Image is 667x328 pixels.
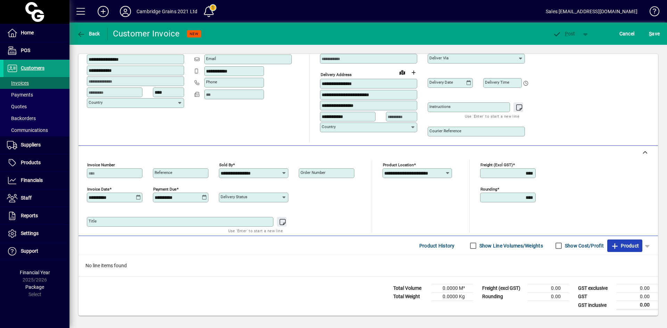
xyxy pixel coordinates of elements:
mat-label: Reference [155,170,172,175]
div: No line items found [79,255,658,276]
mat-label: Invoice date [87,187,109,192]
app-page-header-button: Back [69,27,108,40]
td: 0.00 [616,284,658,293]
mat-label: Title [89,219,97,224]
a: Reports [3,207,69,225]
a: Financials [3,172,69,189]
a: Quotes [3,101,69,112]
a: Knowledge Base [644,1,658,24]
button: Choose address [408,67,419,78]
td: GST exclusive [575,284,616,293]
span: Products [21,160,41,165]
a: Communications [3,124,69,136]
mat-label: Email [206,56,216,61]
mat-label: Invoice number [87,162,115,167]
span: POS [21,48,30,53]
mat-label: Delivery status [221,194,247,199]
button: Post [549,27,579,40]
mat-label: Payment due [153,187,176,192]
mat-label: Country [89,100,102,105]
td: 0.00 [527,284,569,293]
a: Suppliers [3,136,69,154]
mat-hint: Use 'Enter' to start a new line [465,112,519,120]
span: Support [21,248,38,254]
span: Payments [7,92,33,98]
td: Total Weight [390,293,431,301]
span: Financial Year [20,270,50,275]
td: Total Volume [390,284,431,293]
mat-label: Country [322,124,336,129]
a: Payments [3,89,69,101]
button: Save [647,27,661,40]
span: Quotes [7,104,27,109]
label: Show Cost/Profit [563,242,604,249]
mat-label: Product location [383,162,414,167]
td: GST [575,293,616,301]
mat-label: Sold by [219,162,233,167]
span: Customers [21,65,44,71]
mat-label: Delivery date [429,80,453,85]
span: Package [25,284,44,290]
span: Settings [21,230,39,236]
mat-label: Order number [300,170,326,175]
a: Invoices [3,77,69,89]
td: 0.0000 M³ [431,284,473,293]
span: NEW [190,32,198,36]
span: Backorders [7,116,36,121]
mat-label: Instructions [429,104,451,109]
mat-label: Deliver via [429,56,448,60]
mat-hint: Use 'Enter' to start a new line [228,227,283,235]
td: 0.00 [616,293,658,301]
button: Profile [114,5,137,18]
button: Cancel [618,27,636,40]
button: Product History [417,239,458,252]
span: Communications [7,127,48,133]
td: 0.00 [616,301,658,310]
span: ave [649,28,660,39]
span: Product [611,240,639,251]
td: 0.00 [527,293,569,301]
mat-label: Courier Reference [429,128,461,133]
td: Rounding [479,293,527,301]
div: Sales [EMAIL_ADDRESS][DOMAIN_NAME] [546,6,637,17]
td: Freight (excl GST) [479,284,527,293]
td: GST inclusive [575,301,616,310]
span: Staff [21,195,32,201]
a: Products [3,154,69,171]
span: Suppliers [21,142,41,148]
span: Back [77,31,100,36]
mat-label: Delivery time [485,80,509,85]
mat-label: Rounding [480,187,497,192]
span: Product History [419,240,455,251]
td: 0.0000 Kg [431,293,473,301]
button: Back [75,27,102,40]
a: Home [3,24,69,42]
a: Staff [3,190,69,207]
mat-label: Freight (excl GST) [480,162,513,167]
button: Product [607,239,642,252]
div: Customer Invoice [113,28,180,39]
span: Financials [21,177,43,183]
button: Add [92,5,114,18]
div: Cambridge Grains 2021 Ltd [137,6,197,17]
span: Cancel [619,28,635,39]
span: Reports [21,213,38,218]
mat-label: Phone [206,79,217,84]
span: ost [553,31,575,36]
a: View on map [397,67,408,78]
a: Support [3,243,69,260]
button: Copy to Delivery address [175,43,186,54]
a: Backorders [3,112,69,124]
span: Home [21,30,34,35]
label: Show Line Volumes/Weights [478,242,543,249]
a: Settings [3,225,69,242]
a: POS [3,42,69,59]
span: P [565,31,568,36]
span: Invoices [7,80,29,86]
span: S [649,31,652,36]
